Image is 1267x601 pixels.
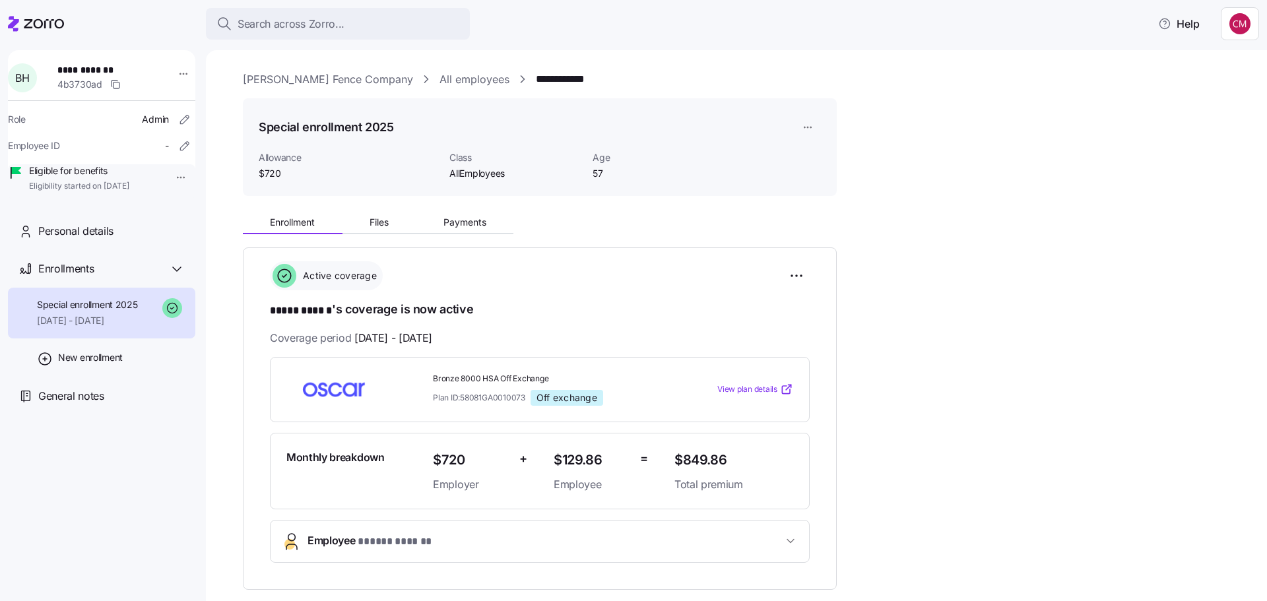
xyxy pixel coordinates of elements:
[1158,16,1200,32] span: Help
[8,139,60,152] span: Employee ID
[238,16,344,32] span: Search across Zorro...
[270,301,810,319] h1: 's coverage is now active
[37,298,138,311] span: Special enrollment 2025
[259,151,439,164] span: Allowance
[370,218,389,227] span: Files
[439,71,509,88] a: All employees
[270,218,315,227] span: Enrollment
[640,449,648,468] span: =
[593,167,725,180] span: 57
[37,314,138,327] span: [DATE] - [DATE]
[259,167,439,180] span: $720
[717,383,777,396] span: View plan details
[443,218,486,227] span: Payments
[38,223,114,239] span: Personal details
[15,73,29,83] span: B H
[449,151,582,164] span: Class
[1148,11,1210,37] button: Help
[308,532,432,550] span: Employee
[674,476,793,493] span: Total premium
[674,449,793,471] span: $849.86
[29,181,129,192] span: Eligibility started on [DATE]
[433,373,664,385] span: Bronze 8000 HSA Off Exchange
[554,449,630,471] span: $129.86
[286,449,385,466] span: Monthly breakdown
[299,269,377,282] span: Active coverage
[519,449,527,468] span: +
[717,383,793,396] a: View plan details
[593,151,725,164] span: Age
[536,392,597,404] span: Off exchange
[38,261,94,277] span: Enrollments
[286,374,381,404] img: Oscar
[243,71,413,88] a: [PERSON_NAME] Fence Company
[270,330,432,346] span: Coverage period
[29,164,129,177] span: Eligible for benefits
[259,119,394,135] h1: Special enrollment 2025
[142,113,169,126] span: Admin
[449,167,582,180] span: AllEmployees
[38,388,104,404] span: General notes
[554,476,630,493] span: Employee
[8,113,26,126] span: Role
[433,476,509,493] span: Employer
[354,330,432,346] span: [DATE] - [DATE]
[433,449,509,471] span: $720
[206,8,470,40] button: Search across Zorro...
[1229,13,1251,34] img: c76f7742dad050c3772ef460a101715e
[57,78,102,91] span: 4b3730ad
[165,139,169,152] span: -
[433,392,525,403] span: Plan ID: 58081GA0010073
[58,351,123,364] span: New enrollment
